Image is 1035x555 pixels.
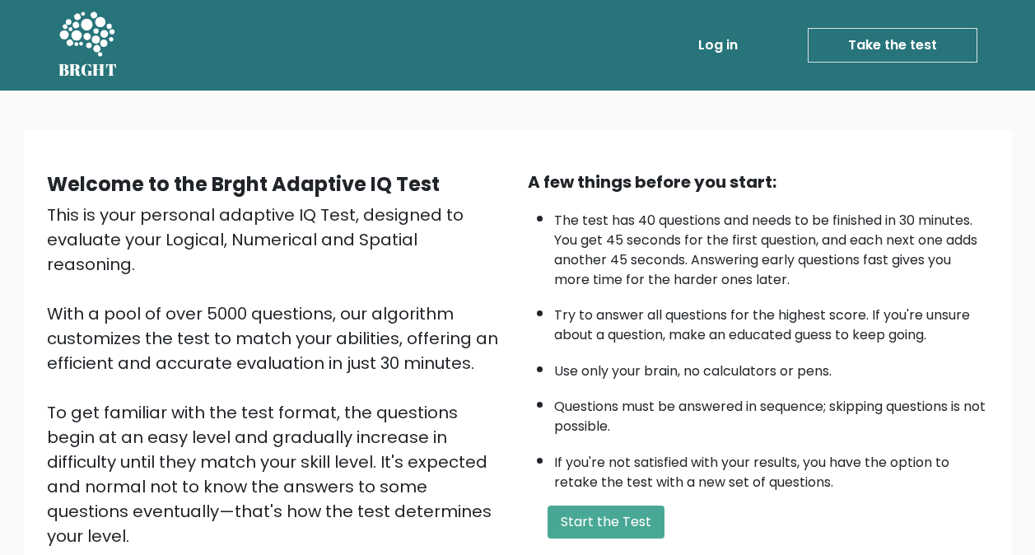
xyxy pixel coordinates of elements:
[58,7,118,84] a: BRGHT
[47,170,440,198] b: Welcome to the Brght Adaptive IQ Test
[808,28,977,63] a: Take the test
[554,389,989,436] li: Questions must be answered in sequence; skipping questions is not possible.
[554,353,989,381] li: Use only your brain, no calculators or pens.
[58,60,118,80] h5: BRGHT
[528,170,989,194] div: A few things before you start:
[554,445,989,492] li: If you're not satisfied with your results, you have the option to retake the test with a new set ...
[548,506,664,539] button: Start the Test
[554,297,989,345] li: Try to answer all questions for the highest score. If you're unsure about a question, make an edu...
[554,203,989,290] li: The test has 40 questions and needs to be finished in 30 minutes. You get 45 seconds for the firs...
[692,29,744,62] a: Log in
